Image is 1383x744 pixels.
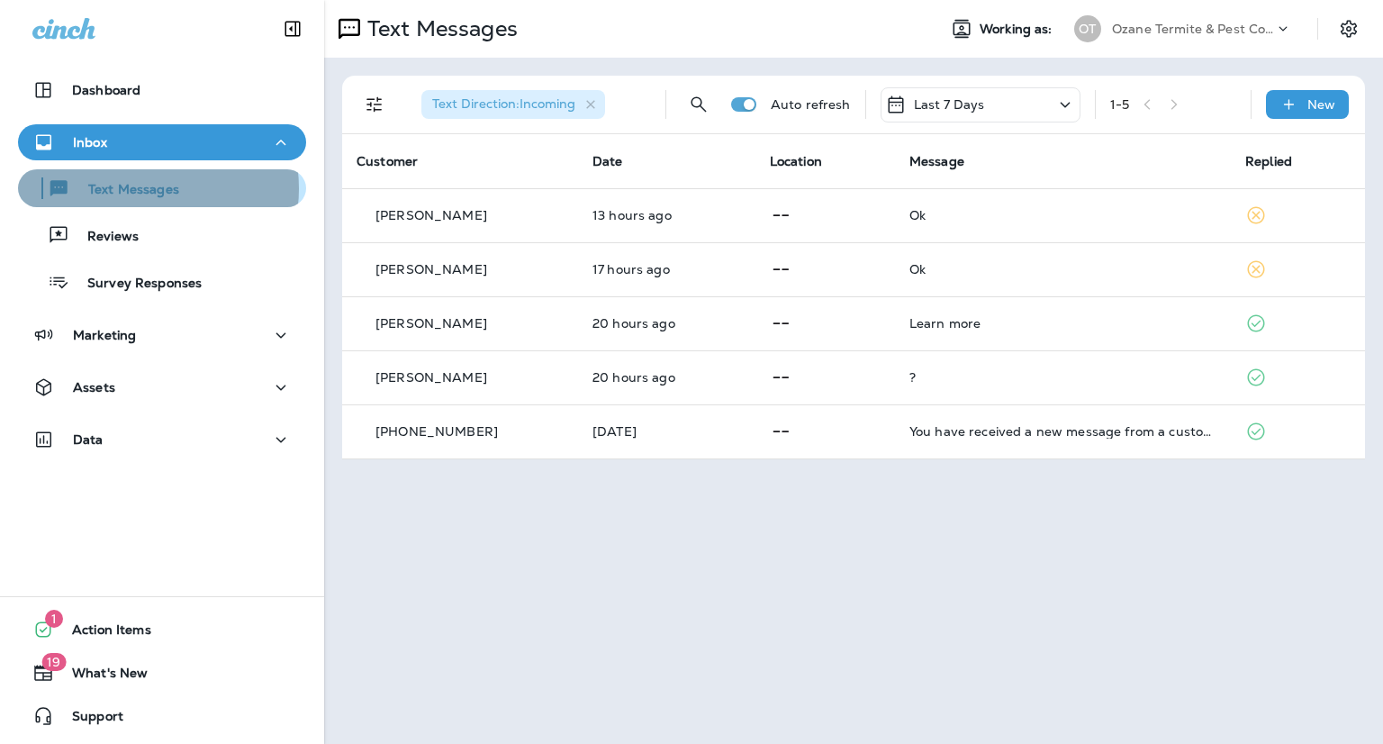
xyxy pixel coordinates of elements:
[357,86,393,122] button: Filters
[69,229,139,246] p: Reviews
[267,11,318,47] button: Collapse Sidebar
[909,153,964,169] span: Message
[54,666,148,687] span: What's New
[18,216,306,254] button: Reviews
[18,422,306,458] button: Data
[592,424,741,439] p: Sep 5, 2025 02:00 PM
[1112,22,1274,36] p: Ozane Termite & Pest Control
[18,655,306,691] button: 19What's New
[18,612,306,648] button: 1Action Items
[18,369,306,405] button: Assets
[360,15,518,42] p: Text Messages
[18,698,306,734] button: Support
[592,370,741,385] p: Sep 9, 2025 12:21 PM
[73,135,107,150] p: Inbox
[914,97,985,112] p: Last 7 Days
[770,153,822,169] span: Location
[592,153,623,169] span: Date
[18,317,306,353] button: Marketing
[681,86,717,122] button: Search Messages
[357,153,418,169] span: Customer
[375,208,487,222] p: [PERSON_NAME]
[1110,97,1129,112] div: 1 - 5
[592,262,741,277] p: Sep 9, 2025 03:03 PM
[18,72,306,108] button: Dashboard
[18,263,306,301] button: Survey Responses
[18,124,306,160] button: Inbox
[909,208,1216,222] div: Ok
[54,709,123,730] span: Support
[375,262,487,277] p: [PERSON_NAME]
[73,328,136,342] p: Marketing
[73,432,104,447] p: Data
[980,22,1056,37] span: Working as:
[1307,97,1335,112] p: New
[909,316,1216,331] div: Learn more
[592,208,741,222] p: Sep 9, 2025 06:30 PM
[421,90,605,119] div: Text Direction:Incoming
[771,97,851,112] p: Auto refresh
[73,380,115,395] p: Assets
[592,316,741,331] p: Sep 9, 2025 12:26 PM
[909,424,1216,439] div: You have received a new message from a customer via Google Local Services Ads. Customer Name: , S...
[375,370,487,385] p: [PERSON_NAME]
[45,610,63,628] span: 1
[70,182,179,199] p: Text Messages
[432,95,575,112] span: Text Direction : Incoming
[41,653,66,671] span: 19
[1333,13,1365,45] button: Settings
[909,262,1216,277] div: Ok
[375,316,487,331] p: [PERSON_NAME]
[54,622,151,644] span: Action Items
[69,276,202,293] p: Survey Responses
[1074,15,1101,42] div: OT
[1245,153,1292,169] span: Replied
[375,424,498,439] p: [PHONE_NUMBER]
[909,370,1216,385] div: ?
[72,83,140,97] p: Dashboard
[18,169,306,207] button: Text Messages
